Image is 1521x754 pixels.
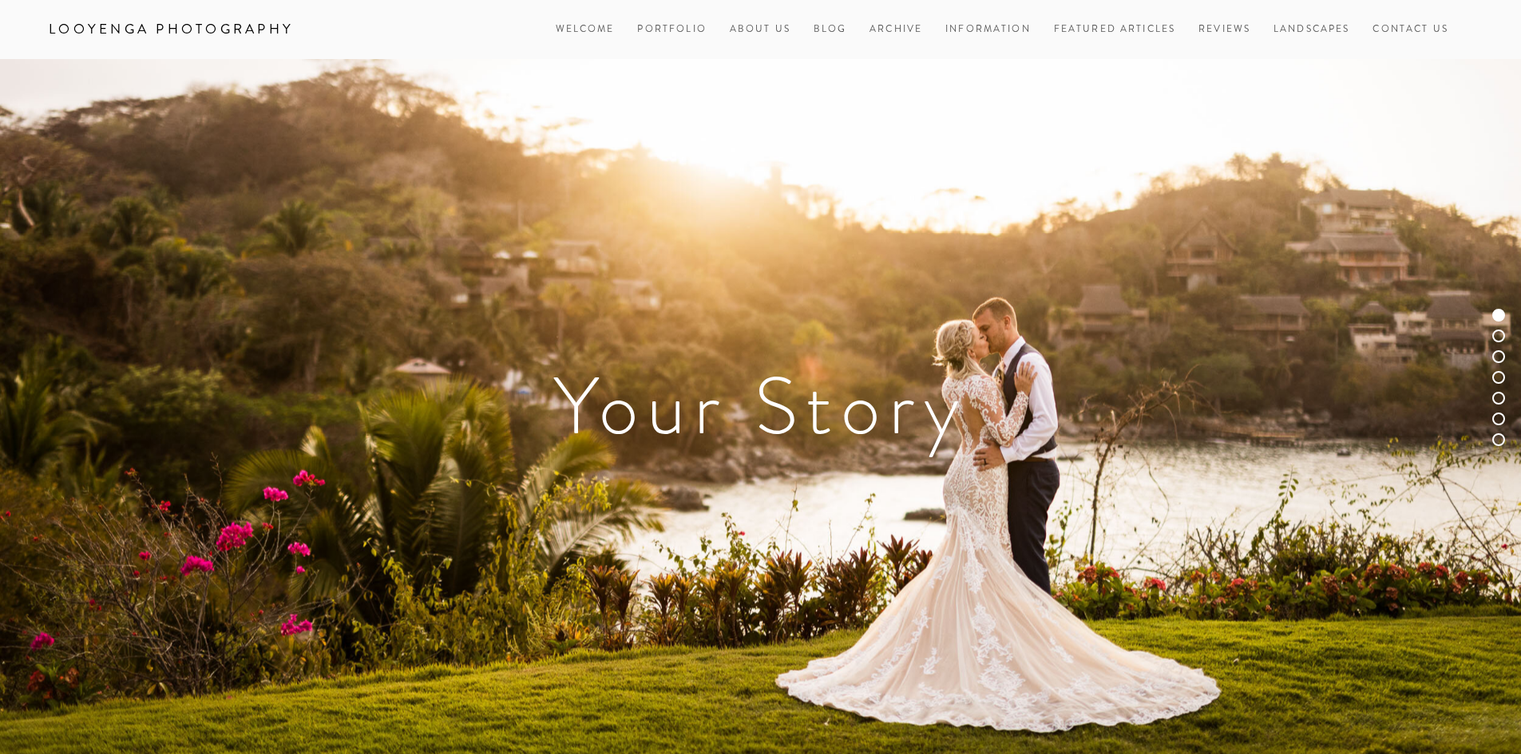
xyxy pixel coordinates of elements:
[1198,18,1250,40] a: Reviews
[1372,18,1448,40] a: Contact Us
[1273,18,1350,40] a: Landscapes
[814,18,847,40] a: Blog
[556,18,615,40] a: Welcome
[1054,18,1176,40] a: Featured Articles
[730,18,790,40] a: About Us
[37,16,306,43] a: Looyenga Photography
[869,18,922,40] a: Archive
[945,22,1031,36] a: Information
[49,366,1472,446] h1: Your Story
[637,22,706,36] a: Portfolio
